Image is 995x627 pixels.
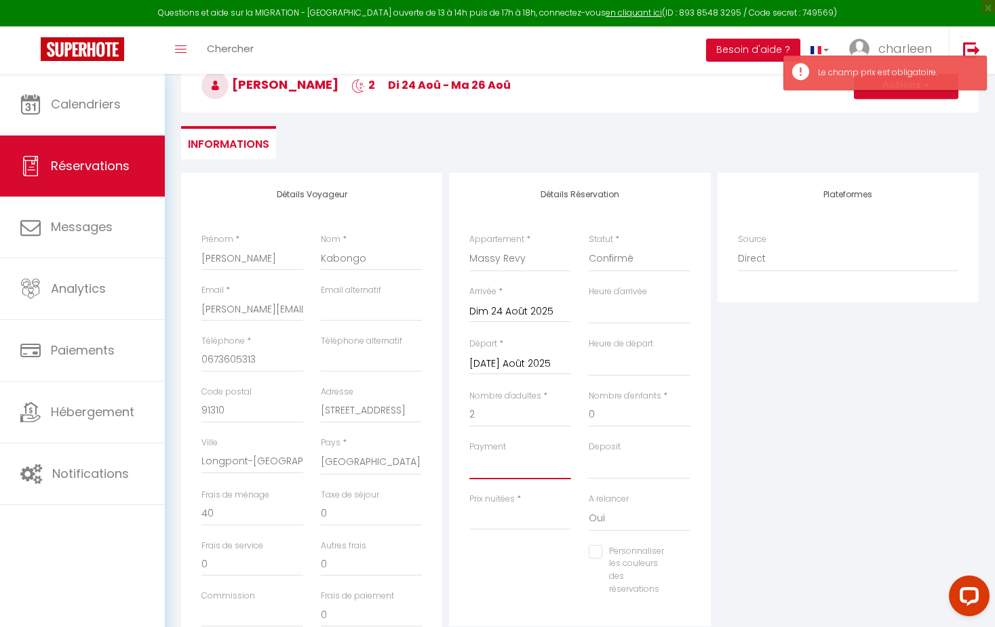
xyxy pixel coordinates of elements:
[201,386,252,399] label: Code postal
[51,157,130,174] span: Réservations
[469,338,497,350] label: Départ
[589,493,629,506] label: A relancer
[197,26,264,74] a: Chercher
[469,190,690,199] h4: Détails Réservation
[321,540,366,552] label: Autres frais
[388,77,511,93] span: di 24 Aoû - ma 26 Aoû
[938,570,995,627] iframe: LiveChat chat widget
[207,41,254,56] span: Chercher
[181,126,276,159] li: Informations
[589,338,653,350] label: Heure de départ
[201,590,255,603] label: Commission
[321,284,381,297] label: Email alternatif
[878,40,932,57] span: charleen
[606,7,662,18] a: en cliquant ici
[849,39,870,59] img: ...
[201,335,245,348] label: Téléphone
[469,493,515,506] label: Prix nuitées
[589,285,647,298] label: Heure d'arrivée
[469,233,524,246] label: Appartement
[52,465,129,482] span: Notifications
[321,335,402,348] label: Téléphone alternatif
[321,386,353,399] label: Adresse
[963,41,980,58] img: logout
[201,540,263,552] label: Frais de service
[321,437,340,449] label: Pays
[51,342,115,359] span: Paiements
[321,233,340,246] label: Nom
[469,285,496,298] label: Arrivée
[738,233,766,246] label: Source
[589,233,613,246] label: Statut
[201,76,338,93] span: [PERSON_NAME]
[589,390,661,403] label: Nombre d'enfants
[201,489,269,502] label: Frais de ménage
[51,96,121,113] span: Calendriers
[201,437,218,449] label: Ville
[321,590,394,603] label: Frais de paiement
[201,284,224,297] label: Email
[41,37,124,61] img: Super Booking
[51,280,106,297] span: Analytics
[51,403,134,420] span: Hébergement
[818,66,973,79] div: Le champ prix est obligatoire.
[469,390,541,403] label: Nombre d'adultes
[839,26,949,74] a: ... charleen
[469,441,506,453] label: Payment
[738,190,958,199] h4: Plateformes
[602,545,674,596] label: Personnaliser les couleurs des réservations
[201,233,233,246] label: Prénom
[589,441,621,453] label: Deposit
[351,77,375,93] span: 2
[201,190,422,199] h4: Détails Voyageur
[51,218,113,235] span: Messages
[706,39,800,62] button: Besoin d'aide ?
[321,489,379,502] label: Taxe de séjour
